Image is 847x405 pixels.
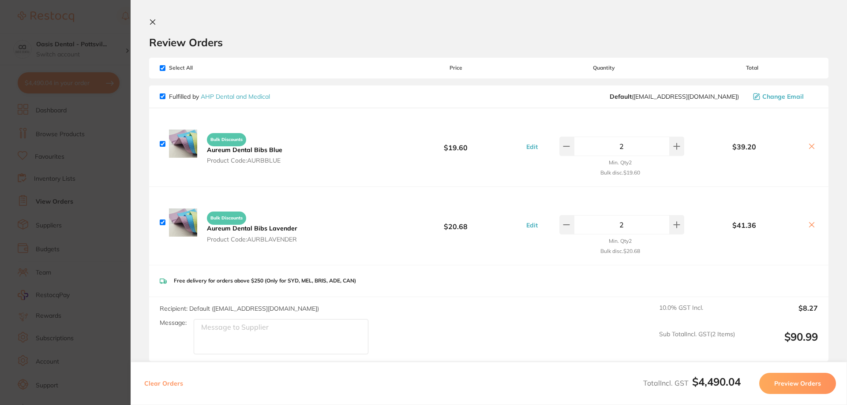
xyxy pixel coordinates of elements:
span: orders@ahpdentalmedical.com.au [610,93,739,100]
button: Change Email [750,93,818,100]
h2: Review Orders [149,36,828,49]
span: Price [390,65,521,71]
span: Total Incl. GST [643,379,741,387]
small: Min. Qty 2 [609,238,632,244]
b: $39.20 [686,143,802,151]
button: Bulk Discounts Aureum Dental Bibs Blue Product Code:AURBBLUE [204,129,285,164]
p: Free delivery for orders above $250 (Only for SYD, MEL, BRIS, ADE, CAN) [174,278,356,284]
output: $8.27 [742,304,818,323]
span: Bulk Discounts [207,133,246,146]
b: Aureum Dental Bibs Lavender [207,224,297,232]
img: cThjMTRvYQ [169,130,197,158]
span: Total [686,65,818,71]
span: Change Email [762,93,804,100]
span: Bulk Discounts [207,212,246,225]
button: Edit [524,221,540,229]
small: Bulk disc. $20.68 [600,248,640,254]
a: AHP Dental and Medical [201,93,270,100]
b: $41.36 [686,221,802,229]
small: Min. Qty 2 [609,160,632,166]
span: Select All [160,65,248,71]
label: Message: [160,319,187,327]
button: Clear Orders [142,373,186,394]
button: Bulk Discounts Aureum Dental Bibs Lavender Product Code:AURBLAVENDER [204,208,300,243]
b: Aureum Dental Bibs Blue [207,146,282,154]
output: $90.99 [742,331,818,355]
button: Edit [524,143,540,151]
span: Recipient: Default ( [EMAIL_ADDRESS][DOMAIN_NAME] ) [160,305,319,312]
span: Product Code: AURBBLUE [207,157,282,164]
img: ejlweHJ4eA [169,208,197,237]
b: Default [610,93,632,100]
span: Quantity [522,65,686,71]
span: Product Code: AURBLAVENDER [207,236,297,243]
b: $4,490.04 [692,375,741,388]
b: $20.68 [390,214,521,230]
b: $19.60 [390,136,521,152]
small: Bulk disc. $19.60 [600,170,640,176]
span: Sub Total Incl. GST ( 2 Items) [659,331,735,355]
span: 10.0 % GST Incl. [659,304,735,323]
p: Fulfilled by [169,93,270,100]
button: Preview Orders [759,373,836,394]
